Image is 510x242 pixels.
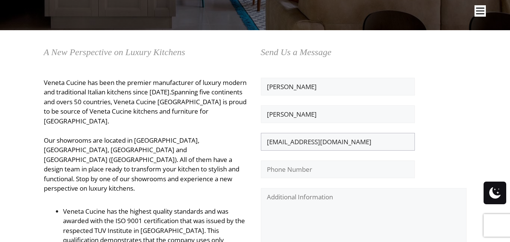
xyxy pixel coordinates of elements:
[44,78,247,97] span: Veneta Cucine has been the premier manufacturer of luxury modern and traditional Italian kitchens...
[44,47,185,57] span: A New Perspective on Luxury Kitchens
[261,105,415,123] input: Last name
[475,5,486,17] img: burger-menu-svgrepo-com-30x30.jpg
[261,47,331,57] span: Send Us a Message
[261,160,415,179] input: Phone Number
[261,133,415,151] input: E-mail
[44,136,239,193] span: Our showrooms are located in [GEOGRAPHIC_DATA], [GEOGRAPHIC_DATA], [GEOGRAPHIC_DATA] and [GEOGRAP...
[44,88,247,125] span: Spanning five continents and overs 50 countries, Veneta Cucine [GEOGRAPHIC_DATA] is proud to be s...
[261,78,415,96] input: First name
